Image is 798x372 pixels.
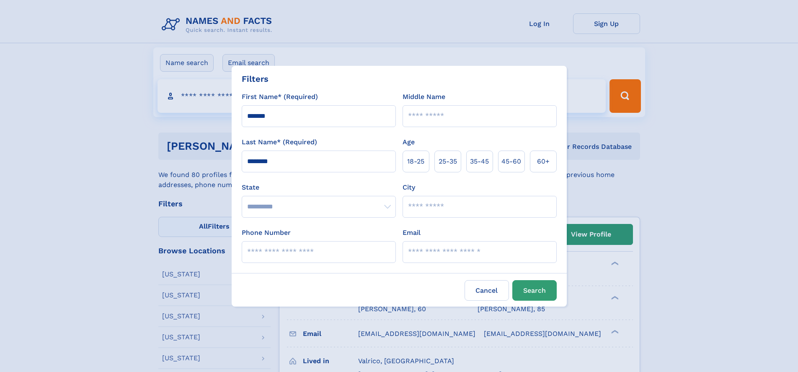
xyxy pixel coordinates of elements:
[242,73,269,85] div: Filters
[403,182,415,193] label: City
[439,156,457,166] span: 25‑35
[512,280,557,301] button: Search
[537,156,550,166] span: 60+
[242,182,396,193] label: State
[465,280,509,301] label: Cancel
[242,92,318,102] label: First Name* (Required)
[242,137,317,147] label: Last Name* (Required)
[470,156,489,166] span: 35‑45
[501,156,521,166] span: 45‑60
[403,92,445,102] label: Middle Name
[407,156,424,166] span: 18‑25
[403,137,415,147] label: Age
[242,228,291,238] label: Phone Number
[403,228,421,238] label: Email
